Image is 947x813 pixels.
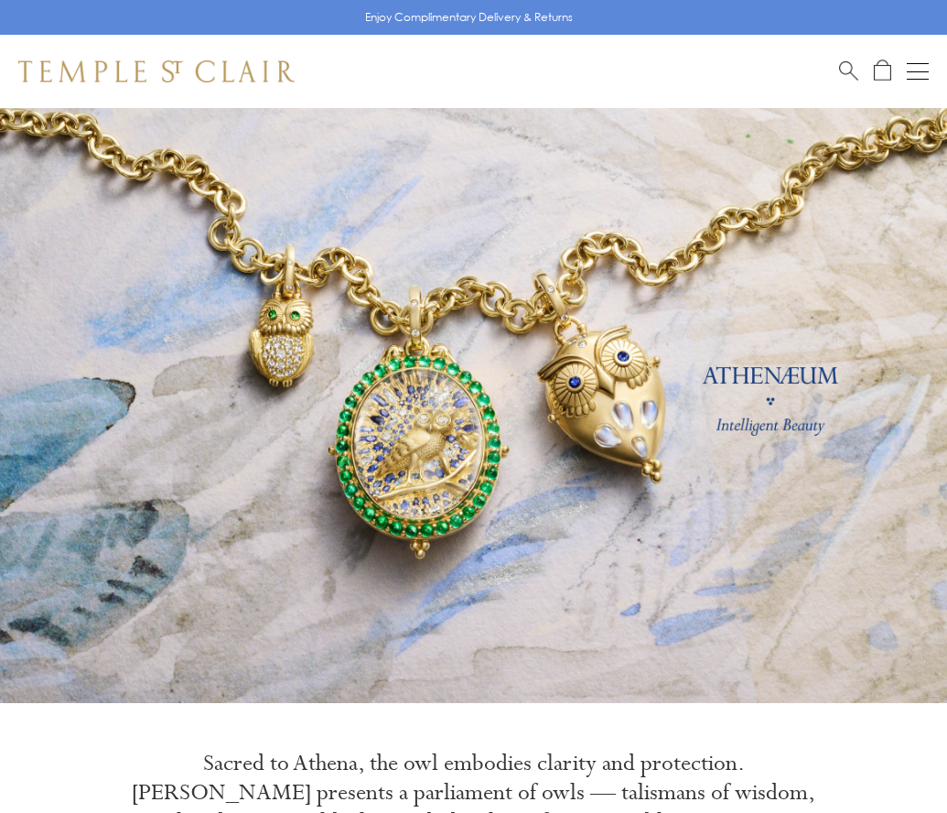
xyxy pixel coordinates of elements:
p: Enjoy Complimentary Delivery & Returns [365,8,573,27]
a: Search [839,60,858,82]
img: Temple St. Clair [18,60,295,82]
a: Open Shopping Bag [874,60,891,82]
button: Open navigation [907,60,929,82]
